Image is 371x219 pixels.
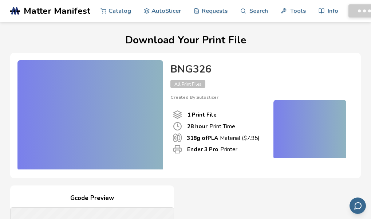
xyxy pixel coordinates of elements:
span: Number Of Print files [173,110,182,119]
b: 1 Print File [187,111,217,118]
b: 28 hour [187,122,208,130]
h4: BNG326 [170,64,346,75]
p: Printer [187,145,237,153]
span: Printer [173,145,182,154]
span: Material Used [173,133,182,142]
h1: Download Your Print File [10,35,361,46]
b: Ender 3 Pro [187,145,218,153]
p: Material ($ 7.95 ) [187,134,260,142]
span: All Print Files [170,80,205,88]
p: Print Time [187,122,235,130]
p: Created By: autoslicer [170,95,346,100]
h4: Gcode Preview [10,193,174,204]
span: Matter Manifest [24,6,90,16]
span: Print Time [173,122,182,131]
b: 318 g of PLA [187,134,218,142]
button: Send feedback via email [350,198,366,214]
